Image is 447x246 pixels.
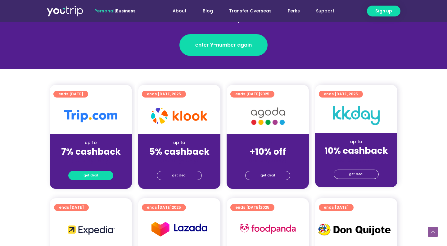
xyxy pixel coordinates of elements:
[94,8,115,14] span: Personal
[147,91,181,98] span: ends [DATE]
[149,146,210,158] strong: 5% cashback
[59,204,84,211] span: ends [DATE]
[320,139,392,145] div: up to
[245,171,290,180] a: get deal
[367,6,400,16] a: Sign up
[324,204,349,211] span: ends [DATE]
[260,91,269,97] span: 2025
[230,91,274,98] a: ends [DATE]2025
[68,171,113,180] a: get deal
[375,8,392,14] span: Sign up
[172,91,181,97] span: 2025
[235,91,269,98] span: ends [DATE]
[250,146,286,158] strong: +10% off
[143,139,215,146] div: up to
[61,146,121,158] strong: 7% cashback
[308,5,342,17] a: Support
[349,91,358,97] span: 2025
[319,91,363,98] a: ends [DATE]2025
[142,204,186,211] a: ends [DATE]2025
[172,171,187,180] span: get deal
[172,205,181,210] span: 2025
[349,170,363,179] span: get deal
[94,8,136,14] span: |
[260,171,275,180] span: get deal
[84,171,98,180] span: get deal
[195,41,252,49] span: enter Y-number again
[320,157,392,163] div: (for stays only)
[232,157,304,164] div: (for stays only)
[54,204,89,211] a: ends [DATE]
[235,204,269,211] span: ends [DATE]
[260,205,269,210] span: 2025
[324,91,358,98] span: ends [DATE]
[116,8,136,14] a: Business
[55,157,127,164] div: (for stays only)
[143,157,215,164] div: (for stays only)
[334,170,379,179] a: get deal
[53,91,88,98] a: ends [DATE]
[55,139,127,146] div: up to
[319,204,354,211] a: ends [DATE]
[165,5,195,17] a: About
[230,204,274,211] a: ends [DATE]2025
[152,5,342,17] nav: Menu
[324,145,388,157] strong: 10% cashback
[142,91,186,98] a: ends [DATE]2025
[262,139,273,146] span: up to
[195,5,221,17] a: Blog
[147,204,181,211] span: ends [DATE]
[58,91,83,98] span: ends [DATE]
[221,5,280,17] a: Transfer Overseas
[280,5,308,17] a: Perks
[157,171,202,180] a: get deal
[179,34,268,56] a: enter Y-number again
